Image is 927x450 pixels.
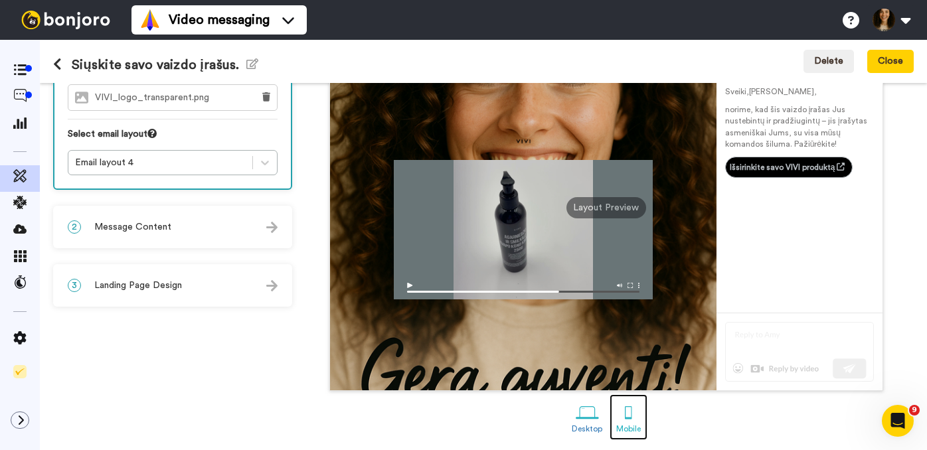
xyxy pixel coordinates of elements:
h1: Siųskite savo vaizdo įrašus. [53,57,258,72]
img: bj-logo-header-white.svg [16,11,116,29]
div: Desktop [572,424,603,433]
iframe: Intercom live chat [882,405,914,437]
img: 82ca03c0-ae48-4968-b5c3-f088d9de5c8a [511,129,535,153]
a: Mobile [610,394,647,440]
button: Delete [803,50,854,74]
span: Video messaging [169,11,270,29]
button: Close [867,50,914,74]
img: Checklist.svg [13,365,27,378]
div: Layout Preview [566,197,646,218]
img: vm-color.svg [139,9,161,31]
a: Išsirinkite savo VIVI produktą [725,157,853,178]
span: 2 [68,220,81,234]
div: 3Landing Page Design [53,264,292,307]
div: 2Message Content [53,206,292,248]
div: Mobile [616,424,641,433]
img: arrow.svg [266,280,278,291]
img: arrow.svg [266,222,278,233]
span: 9 [909,405,920,415]
p: Sveiki, [PERSON_NAME] , [725,86,874,98]
span: VIVI_logo_transparent.png [95,92,216,104]
img: player-controls-full.svg [394,276,653,299]
span: Landing Page Design [94,279,182,292]
p: norime, kad šis vaizdo įrašas Jus nustebintų ir pradžiugintų – jis įrašytas asmeniškai Jums, su v... [725,104,874,150]
div: Select email layout [68,127,278,150]
img: reply-preview.svg [725,322,874,382]
span: Message Content [94,220,171,234]
div: Email layout 4 [75,156,246,169]
span: 3 [68,279,81,292]
a: Desktop [565,394,610,440]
